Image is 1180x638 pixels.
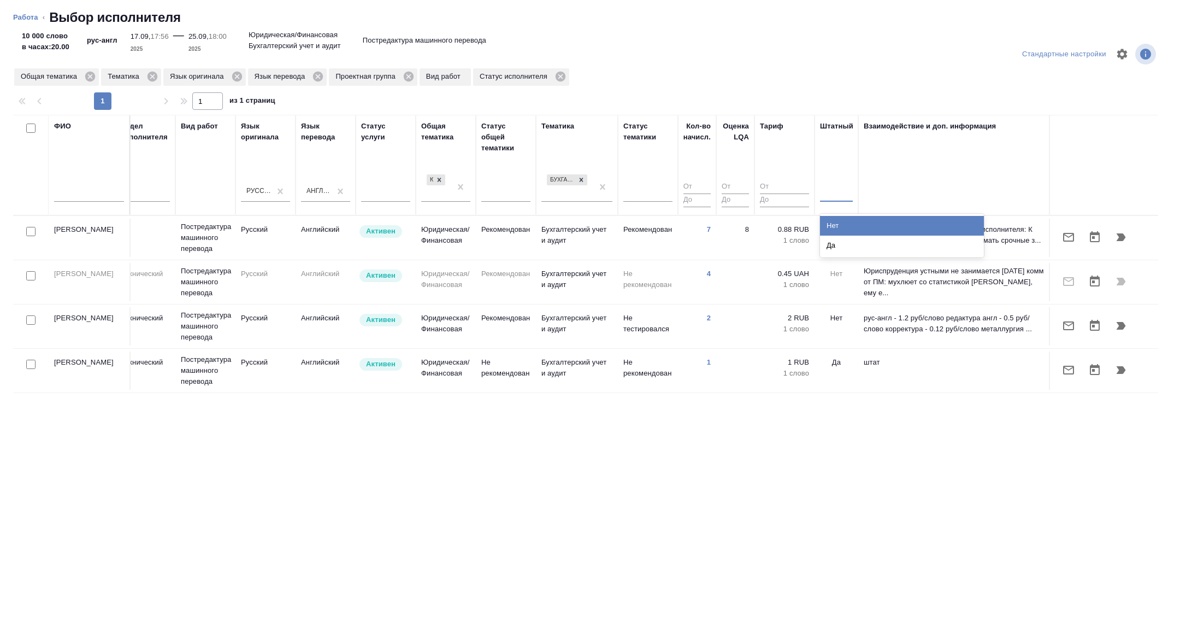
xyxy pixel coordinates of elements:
p: Юридическая/Финансовая [249,30,338,40]
p: 1 слово [760,324,809,335]
div: Юридическая/Финансовая [426,173,446,187]
td: Рекомендован [476,263,536,301]
div: Нет [820,216,984,236]
td: Русский [235,307,296,346]
p: Язык оригинала [170,71,228,82]
td: 8 [716,219,754,257]
p: 1 RUB [760,357,809,368]
div: Статус услуги [361,121,410,143]
a: 2 [707,314,711,322]
span: Посмотреть информацию [1135,44,1158,65]
div: Отдел исполнителя [121,121,170,143]
td: Технический [115,307,175,346]
p: 0.45 UAH [760,268,809,279]
p: 18:00 [209,32,227,40]
p: Бухгалтерский учет и аудит [541,224,612,246]
a: 1 [707,358,711,366]
p: Активен [366,314,396,325]
p: Бухгалтерский учет и аудит [541,357,612,379]
input: Выбери исполнителей, чтобы отправить приглашение на работу [26,227,36,236]
div: Английский [306,186,332,196]
td: Нет [815,263,858,301]
td: Английский [296,352,356,390]
button: Открыть календарь загрузки [1082,357,1108,383]
input: До [722,194,749,207]
td: Не тестировался [618,307,678,346]
td: Английский [296,307,356,346]
a: Работа [13,13,38,21]
li: ‹ [43,12,45,23]
div: Взаимодействие и доп. информация [864,121,996,132]
input: До [760,194,809,207]
div: Язык перевода [301,121,350,143]
button: Открыть календарь загрузки [1082,313,1108,339]
td: Технический [115,352,175,390]
div: Язык перевода [248,68,327,86]
a: 7 [707,225,711,233]
p: 2 RUB [760,313,809,324]
p: Бухгалтерский учет и аудит [541,268,612,290]
p: 0.88 RUB [760,224,809,235]
div: Проектная группа [329,68,417,86]
td: Рекомендован [618,219,678,257]
td: [PERSON_NAME] [49,263,131,301]
p: Активен [366,270,396,281]
td: Юридическая/Финансовая [416,219,476,257]
div: Язык оригинала [163,68,246,86]
td: Русский [235,352,296,390]
p: Постредактура машинного перевода [181,221,230,254]
button: Открыть календарь загрузки [1082,268,1108,295]
button: Продолжить [1108,224,1134,250]
span: из 1 страниц [229,94,275,110]
p: 1 слово [760,279,809,290]
button: Отправить предложение о работе [1055,357,1082,383]
button: Отправить предложение о работе [1055,313,1082,339]
div: Тематика [541,121,574,132]
input: Выбери исполнителей, чтобы отправить приглашение на работу [26,271,36,280]
td: Юридическая/Финансовая [416,263,476,301]
div: split button [1019,46,1109,63]
div: Тематика [101,68,161,86]
p: 1 слово [760,368,809,379]
p: рус-англ - 1.2 руб/слово редактура англ - 0.5 руб/слово корректура - 0.12 руб/слово металлургия ... [864,313,1044,335]
td: Не рекомендован [476,352,536,390]
div: Вид работ [181,121,218,132]
td: Нет [815,219,858,257]
span: Настроить таблицу [1109,41,1135,67]
input: Выбери исполнителей, чтобы отправить приглашение на работу [26,360,36,369]
td: Да [815,352,858,390]
input: От [722,180,749,194]
p: Постредактура машинного перевода [181,354,230,387]
td: [PERSON_NAME] [49,352,131,390]
input: До [683,194,711,207]
td: Рекомендован [476,219,536,257]
div: ФИО [54,121,71,132]
div: Статус тематики [623,121,672,143]
td: Юридическая/Финансовая [416,352,476,390]
div: Кол-во начисл. [683,121,711,143]
p: Постредактура машинного перевода [181,310,230,343]
p: Общая тематика [21,71,81,82]
button: Отправить предложение о работе [1055,224,1082,250]
p: 10 000 слово [22,31,69,42]
a: 4 [707,270,711,278]
p: штат [864,357,1044,368]
td: Юридическая/Финансовая [416,307,476,346]
div: Статус исполнителя [473,68,569,86]
div: Общая тематика [14,68,99,86]
td: Английский [296,219,356,257]
p: Проектная группа [335,71,399,82]
div: Русский [246,186,272,196]
input: От [760,180,809,194]
h2: Выбор исполнителя [49,9,181,26]
div: Юридическая/Финансовая [427,174,433,186]
input: От [683,180,711,194]
button: Открыть календарь загрузки [1082,224,1108,250]
button: Продолжить [1108,313,1134,339]
td: Технический [115,263,175,301]
p: Активен [366,226,396,237]
td: [PERSON_NAME] [49,307,131,346]
div: Штатный [820,121,853,132]
div: — [173,26,184,55]
div: Общая тематика [421,121,470,143]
